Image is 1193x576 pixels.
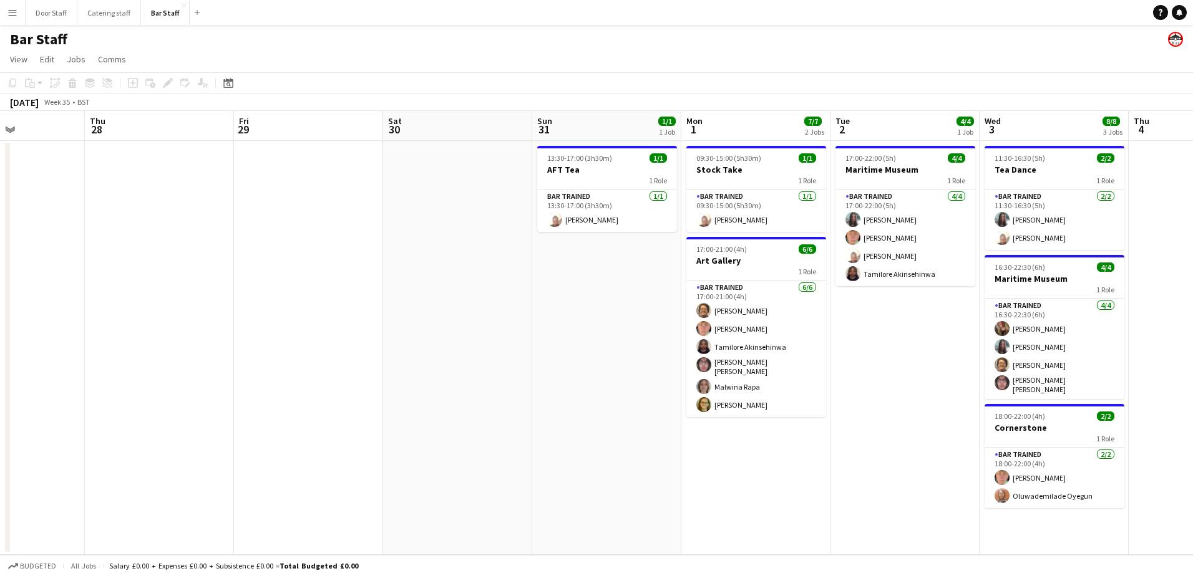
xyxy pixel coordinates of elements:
span: Week 35 [41,97,72,107]
a: View [5,51,32,67]
span: Budgeted [20,562,56,570]
span: Comms [98,54,126,65]
button: Catering staff [77,1,141,25]
button: Door Staff [26,1,77,25]
div: [DATE] [10,96,39,108]
span: Edit [40,54,54,65]
button: Budgeted [6,559,58,573]
button: Bar Staff [141,1,190,25]
a: Jobs [62,51,90,67]
span: Jobs [67,54,85,65]
a: Edit [35,51,59,67]
h1: Bar Staff [10,30,67,49]
app-user-avatar: Beach Ballroom [1168,32,1183,47]
a: Comms [93,51,131,67]
div: BST [77,97,90,107]
div: Salary £0.00 + Expenses £0.00 + Subsistence £0.00 = [109,561,358,570]
span: All jobs [69,561,99,570]
span: Total Budgeted £0.00 [280,561,358,570]
span: View [10,54,27,65]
